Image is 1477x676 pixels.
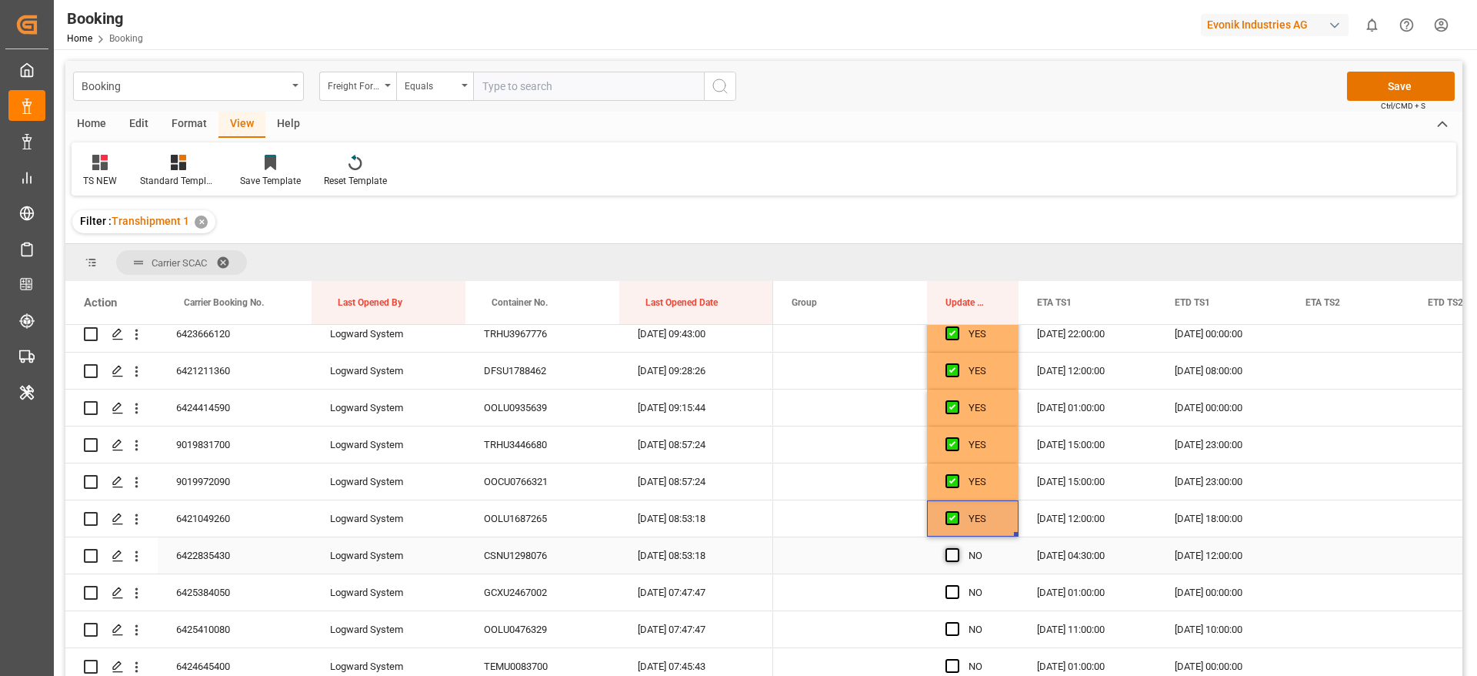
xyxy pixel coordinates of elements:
[158,537,312,574] div: 6422835430
[1019,611,1156,648] div: [DATE] 11:00:00
[158,353,312,389] div: 6421211360
[1389,8,1424,42] button: Help Center
[195,216,208,229] div: ✕
[65,427,773,463] div: Press SPACE to select this row.
[65,112,118,138] div: Home
[619,611,773,648] div: [DATE] 07:47:47
[969,316,1000,352] div: YES
[969,427,1000,463] div: YES
[1019,500,1156,537] div: [DATE] 12:00:00
[645,297,718,308] span: Last Opened Date
[312,463,465,500] div: Logward System
[160,112,218,138] div: Format
[338,297,402,308] span: Last Opened By
[312,574,465,611] div: Logward System
[80,215,112,227] span: Filter :
[158,463,312,500] div: 9019972090
[465,390,619,426] div: OOLU0935639
[312,353,465,389] div: Logward System
[312,390,465,426] div: Logward System
[465,353,619,389] div: DFSU1788462
[465,500,619,537] div: OOLU1687265
[1156,390,1287,426] div: [DATE] 00:00:00
[969,353,1000,389] div: YES
[465,463,619,500] div: OOCU0766321
[619,500,773,537] div: [DATE] 08:53:18
[112,215,189,227] span: Transhipment 1
[140,174,217,188] div: Standard Templates
[65,316,773,353] div: Press SPACE to select this row.
[619,427,773,463] div: [DATE] 08:57:24
[1156,427,1287,463] div: [DATE] 23:00:00
[65,611,773,648] div: Press SPACE to select this row.
[65,463,773,500] div: Press SPACE to select this row.
[405,75,457,93] div: Equals
[312,500,465,537] div: Logward System
[184,297,264,308] span: Carrier Booking No.
[1201,10,1355,39] button: Evonik Industries AG
[619,316,773,352] div: [DATE] 09:43:00
[65,353,773,390] div: Press SPACE to select this row.
[158,500,312,537] div: 6421049260
[324,174,387,188] div: Reset Template
[158,574,312,611] div: 6425384050
[82,75,287,95] div: Booking
[312,611,465,648] div: Logward System
[1019,353,1156,389] div: [DATE] 12:00:00
[969,464,1000,500] div: YES
[265,112,312,138] div: Help
[465,611,619,648] div: OOLU0476329
[619,390,773,426] div: [DATE] 09:15:44
[152,257,207,269] span: Carrier SCAC
[1019,537,1156,574] div: [DATE] 04:30:00
[1156,537,1287,574] div: [DATE] 12:00:00
[1175,297,1210,308] span: ETD TS1
[465,316,619,352] div: TRHU3967776
[1019,316,1156,352] div: [DATE] 22:00:00
[158,316,312,352] div: 6423666120
[83,174,117,188] div: TS NEW
[312,316,465,352] div: Logward System
[1156,463,1287,500] div: [DATE] 23:00:00
[1156,316,1287,352] div: [DATE] 00:00:00
[1019,427,1156,463] div: [DATE] 15:00:00
[465,537,619,574] div: CSNU1298076
[65,537,773,574] div: Press SPACE to select this row.
[1201,14,1349,36] div: Evonik Industries AG
[73,72,304,101] button: open menu
[319,72,396,101] button: open menu
[67,33,92,44] a: Home
[492,297,548,308] span: Container No.
[1156,353,1287,389] div: [DATE] 08:00:00
[969,575,1000,611] div: NO
[328,75,380,93] div: Freight Forwarder's Reference No.
[1305,297,1340,308] span: ETA TS2
[65,574,773,611] div: Press SPACE to select this row.
[1037,297,1072,308] span: ETA TS1
[158,611,312,648] div: 6425410080
[1355,8,1389,42] button: show 0 new notifications
[1347,72,1455,101] button: Save
[65,390,773,427] div: Press SPACE to select this row.
[396,72,473,101] button: open menu
[1019,574,1156,611] div: [DATE] 01:00:00
[1156,574,1287,611] div: [DATE] 00:00:00
[465,427,619,463] div: TRHU3446680
[118,112,160,138] div: Edit
[1156,611,1287,648] div: [DATE] 10:00:00
[704,72,736,101] button: search button
[1156,500,1287,537] div: [DATE] 18:00:00
[1019,390,1156,426] div: [DATE] 01:00:00
[969,390,1000,426] div: YES
[473,72,704,101] input: Type to search
[312,427,465,463] div: Logward System
[158,390,312,426] div: 6424414590
[240,174,301,188] div: Save Template
[312,537,465,574] div: Logward System
[1428,297,1463,308] span: ETD TS2
[67,7,143,30] div: Booking
[1019,463,1156,500] div: [DATE] 15:00:00
[969,501,1000,537] div: YES
[465,574,619,611] div: GCXU2467002
[218,112,265,138] div: View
